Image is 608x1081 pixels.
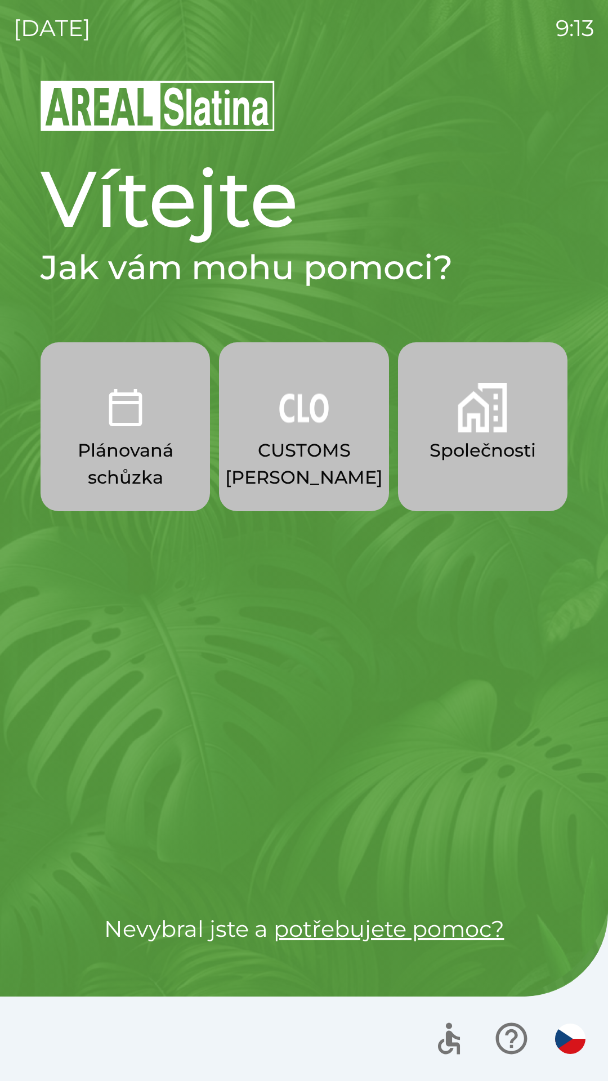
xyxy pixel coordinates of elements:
p: Nevybral jste a [41,912,567,946]
p: CUSTOMS [PERSON_NAME] [225,437,383,491]
p: Plánovaná schůzka [68,437,183,491]
a: potřebujete pomoc? [274,915,504,942]
h1: Vítejte [41,151,567,247]
button: Plánovaná schůzka [41,342,210,511]
img: cs flag [555,1024,585,1054]
p: 9:13 [556,11,594,45]
h2: Jak vám mohu pomoci? [41,247,567,288]
img: 0ea463ad-1074-4378-bee6-aa7a2f5b9440.png [101,383,150,432]
button: Společnosti [398,342,567,511]
button: CUSTOMS [PERSON_NAME] [219,342,388,511]
p: [DATE] [14,11,91,45]
img: Logo [41,79,567,133]
p: Společnosti [430,437,536,464]
img: 58b4041c-2a13-40f9-aad2-b58ace873f8c.png [458,383,507,432]
img: 889875ac-0dea-4846-af73-0927569c3e97.png [279,383,329,432]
